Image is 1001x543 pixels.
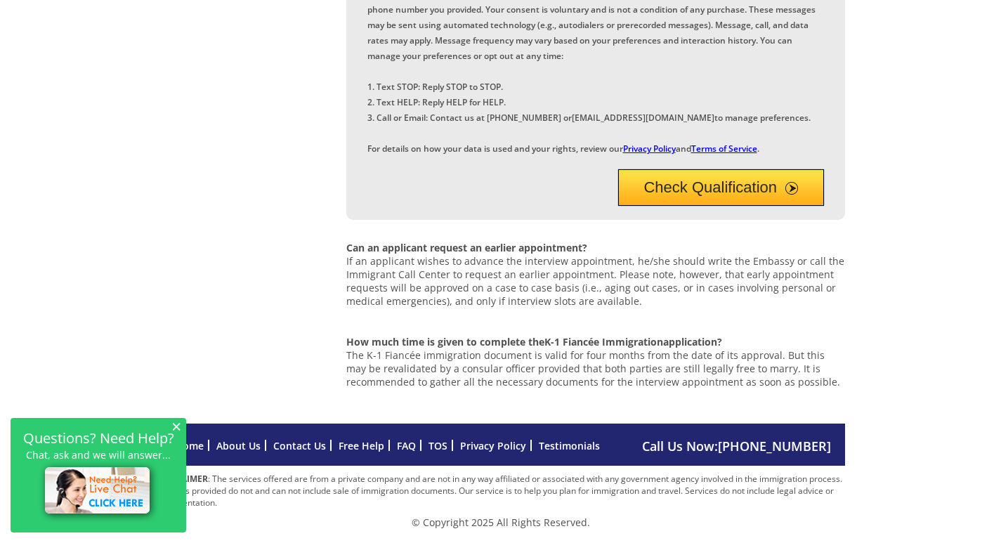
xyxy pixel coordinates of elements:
[39,461,159,523] img: live-chat-icon.png
[18,449,179,461] p: Chat, ask and we will answer...
[691,143,757,155] a: Terms of Service
[171,420,181,432] span: ×
[623,143,676,155] a: Privacy Policy
[397,439,416,452] a: FAQ
[346,241,845,308] p: If an applicant wishes to advance the interview appointment, he/she should write the Embassy or c...
[642,438,831,454] span: Call Us Now:
[460,439,526,452] a: Privacy Policy
[346,241,587,254] strong: Can an applicant request an earlier appointment?
[175,439,204,452] a: Home
[18,432,179,444] h2: Questions? Need Help?
[618,169,824,206] button: Check Qualification
[339,439,384,452] a: Free Help
[346,335,544,348] strong: How much time is given to complete the
[718,438,831,454] a: [PHONE_NUMBER]
[157,516,845,529] p: © Copyright 2025 All Rights Reserved.
[539,439,600,452] a: Testimonials
[273,439,326,452] a: Contact Us
[663,335,722,348] strong: application?
[346,322,845,388] p: The K-1 Fiancée immigration document is valid for four months from the date of its approval. But ...
[544,335,663,348] strong: K-1 Fiancée Immigration
[157,473,845,509] p: : The services offered are from a private company and are not in any way affiliated or associated...
[428,439,447,452] a: TOS
[216,439,261,452] a: About Us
